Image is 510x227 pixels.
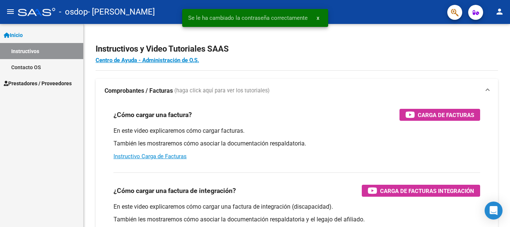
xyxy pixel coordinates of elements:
[4,31,23,39] span: Inicio
[88,4,155,20] span: - [PERSON_NAME]
[113,139,480,148] p: También les mostraremos cómo asociar la documentación respaldatoria.
[113,185,236,196] h3: ¿Cómo cargar una factura de integración?
[113,127,480,135] p: En este video explicaremos cómo cargar facturas.
[485,202,503,220] div: Open Intercom Messenger
[362,185,480,197] button: Carga de Facturas Integración
[380,186,474,196] span: Carga de Facturas Integración
[174,87,270,95] span: (haga click aquí para ver los tutoriales)
[6,7,15,16] mat-icon: menu
[96,57,199,64] a: Centro de Ayuda - Administración de O.S.
[418,110,474,120] span: Carga de Facturas
[495,7,504,16] mat-icon: person
[188,14,308,22] span: Se le ha cambiado la contraseña correctamente
[399,109,480,121] button: Carga de Facturas
[96,79,498,103] mat-expansion-panel-header: Comprobantes / Facturas (haga click aquí para ver los tutoriales)
[113,203,480,211] p: En este video explicaremos cómo cargar una factura de integración (discapacidad).
[105,87,173,95] strong: Comprobantes / Facturas
[317,15,319,21] span: x
[96,42,498,56] h2: Instructivos y Video Tutoriales SAAS
[113,153,187,160] a: Instructivo Carga de Facturas
[113,110,192,120] h3: ¿Cómo cargar una factura?
[59,4,88,20] span: - osdop
[113,215,480,224] p: También les mostraremos cómo asociar la documentación respaldatoria y el legajo del afiliado.
[4,79,72,88] span: Prestadores / Proveedores
[311,11,325,25] button: x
